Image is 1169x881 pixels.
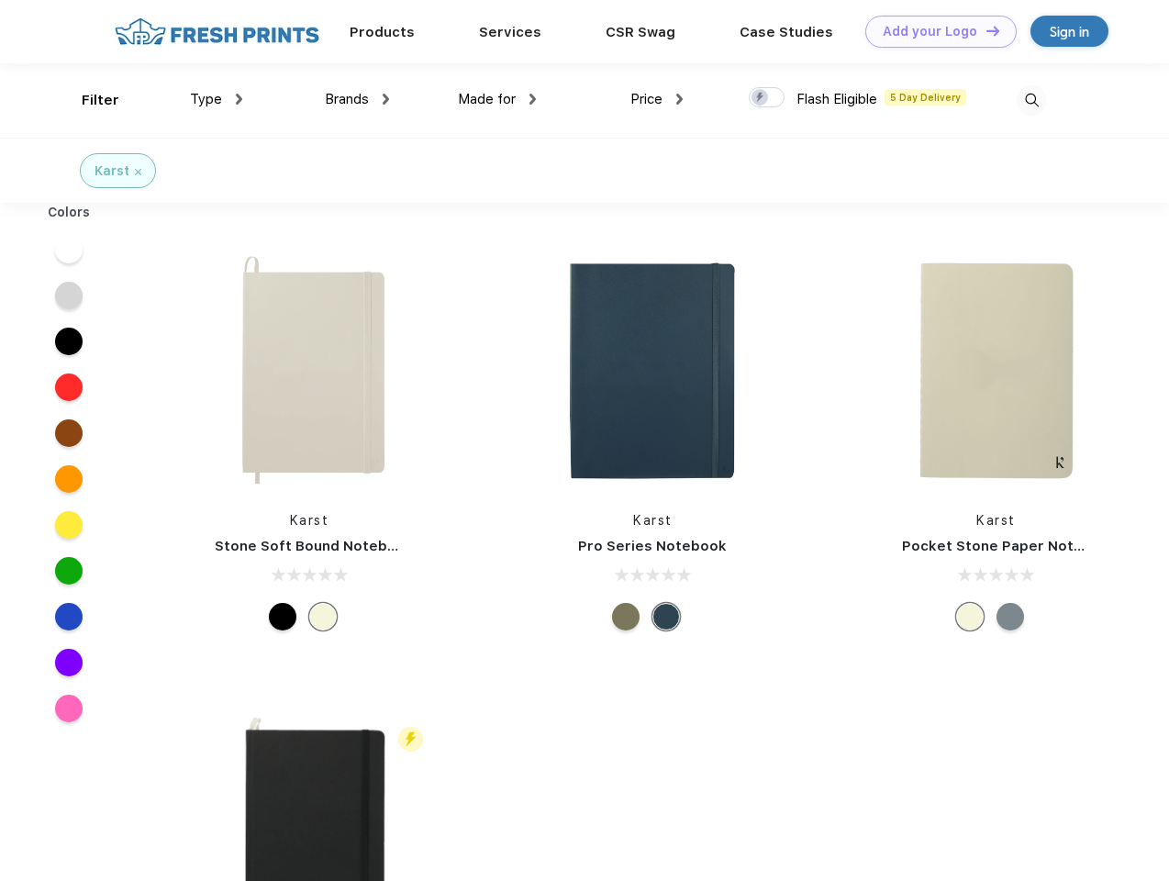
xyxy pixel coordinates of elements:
[606,24,675,40] a: CSR Swag
[34,203,105,222] div: Colors
[1050,21,1089,42] div: Sign in
[398,727,423,752] img: flash_active_toggle.svg
[652,603,680,630] div: Navy
[269,603,296,630] div: Black
[383,94,389,105] img: dropdown.png
[215,538,414,554] a: Stone Soft Bound Notebook
[1017,85,1047,116] img: desktop_search.svg
[187,249,431,493] img: func=resize&h=266
[135,169,141,175] img: filter_cancel.svg
[874,249,1119,493] img: func=resize&h=266
[82,90,119,111] div: Filter
[630,91,662,107] span: Price
[676,94,683,105] img: dropdown.png
[95,162,129,181] div: Karst
[309,603,337,630] div: Beige
[290,513,329,528] a: Karst
[796,91,877,107] span: Flash Eligible
[956,603,984,630] div: Beige
[1030,16,1108,47] a: Sign in
[883,24,977,39] div: Add your Logo
[902,538,1119,554] a: Pocket Stone Paper Notebook
[996,603,1024,630] div: Gray
[530,249,774,493] img: func=resize&h=266
[325,91,369,107] span: Brands
[350,24,415,40] a: Products
[612,603,640,630] div: Olive
[633,513,673,528] a: Karst
[458,91,516,107] span: Made for
[578,538,727,554] a: Pro Series Notebook
[529,94,536,105] img: dropdown.png
[976,513,1016,528] a: Karst
[479,24,541,40] a: Services
[236,94,242,105] img: dropdown.png
[986,26,999,36] img: DT
[109,16,325,48] img: fo%20logo%202.webp
[190,91,222,107] span: Type
[885,89,966,106] span: 5 Day Delivery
